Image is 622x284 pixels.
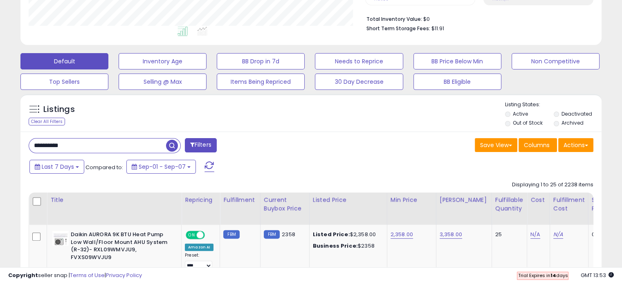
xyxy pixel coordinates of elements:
[530,196,546,204] div: Cost
[85,163,123,171] span: Compared to:
[391,230,413,239] a: 2,358.00
[431,25,444,32] span: $11.91
[413,74,501,90] button: BB Eligible
[366,16,422,22] b: Total Inventory Value:
[513,119,543,126] label: Out of Stock
[581,271,614,279] span: 2025-09-15 13:53 GMT
[553,230,563,239] a: N/A
[495,231,521,238] div: 25
[126,160,196,174] button: Sep-01 - Sep-07
[518,272,568,279] span: Trial Expires in days
[185,253,213,271] div: Preset:
[313,196,384,204] div: Listed Price
[313,230,350,238] b: Listed Price:
[29,118,65,125] div: Clear All Filters
[475,138,517,152] button: Save View
[282,230,295,238] span: 2358
[264,196,306,213] div: Current Buybox Price
[185,244,213,251] div: Amazon AI
[550,272,556,279] b: 14
[185,138,217,152] button: Filters
[29,160,84,174] button: Last 7 Days
[313,231,381,238] div: $2,358.00
[264,230,280,239] small: FBM
[391,196,433,204] div: Min Price
[70,271,105,279] a: Terms of Use
[217,74,305,90] button: Items Being Repriced
[519,138,557,152] button: Columns
[119,74,207,90] button: Selling @ Max
[315,74,403,90] button: 30 Day Decrease
[217,53,305,69] button: BB Drop in 7d
[20,74,108,90] button: Top Sellers
[366,25,430,32] b: Short Term Storage Fees:
[413,53,501,69] button: BB Price Below Min
[20,53,108,69] button: Default
[42,163,74,171] span: Last 7 Days
[186,232,197,239] span: ON
[50,196,178,204] div: Title
[8,271,38,279] strong: Copyright
[524,141,550,149] span: Columns
[204,232,217,239] span: OFF
[185,196,216,204] div: Repricing
[43,104,75,115] h5: Listings
[592,231,605,238] div: 0.00
[313,242,358,250] b: Business Price:
[139,163,186,171] span: Sep-01 - Sep-07
[440,196,488,204] div: [PERSON_NAME]
[8,272,142,280] div: seller snap | |
[52,231,69,246] img: 41aeC40ldDL._SL40_.jpg
[119,53,207,69] button: Inventory Age
[505,101,602,109] p: Listing States:
[558,138,593,152] button: Actions
[561,119,583,126] label: Archived
[561,110,592,117] label: Deactivated
[71,231,170,263] b: Daikin AURORA 9K BTU Heat Pump Low Wall/Floor Mount AHU System (R-32)- RXL09WMVJU9, FVXS09WVJU9
[592,196,608,213] div: Ship Price
[513,110,528,117] label: Active
[512,53,600,69] button: Non Competitive
[313,242,381,250] div: $2358
[512,181,593,189] div: Displaying 1 to 25 of 2238 items
[553,196,585,213] div: Fulfillment Cost
[530,230,540,239] a: N/A
[223,196,256,204] div: Fulfillment
[366,13,587,23] li: $0
[440,230,462,239] a: 3,358.00
[106,271,142,279] a: Privacy Policy
[495,196,523,213] div: Fulfillable Quantity
[223,230,239,239] small: FBM
[315,53,403,69] button: Needs to Reprice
